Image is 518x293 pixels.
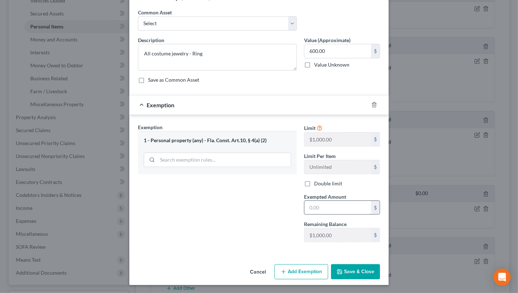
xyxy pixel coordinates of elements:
label: Save as Common Asset [148,76,199,84]
label: Double limit [314,180,342,187]
input: Search exemption rules... [157,153,291,167]
div: $ [371,228,380,242]
div: $ [371,132,380,146]
button: Cancel [244,265,272,279]
label: Remaining Balance [304,220,347,228]
input: -- [304,228,371,242]
button: Add Exemption [274,264,328,279]
input: 0.00 [304,201,371,215]
button: Save & Close [331,264,380,279]
div: Open Intercom Messenger [494,269,511,286]
span: Exemption [138,124,162,130]
div: $ [371,160,380,174]
label: Value Unknown [314,61,349,68]
span: Exempted Amount [304,194,346,200]
label: Value (Approximate) [304,36,350,44]
div: $ [371,44,380,58]
input: 0.00 [304,44,371,58]
span: Description [138,37,164,43]
span: Limit [304,125,316,131]
input: -- [304,160,371,174]
div: 1 - Personal property (any) - Fla. Const. Art.10, § 4(a) (2) [144,137,291,144]
input: -- [304,132,371,146]
label: Common Asset [138,9,172,16]
div: $ [371,201,380,215]
span: Exemption [147,102,174,108]
label: Limit Per Item [304,152,336,160]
